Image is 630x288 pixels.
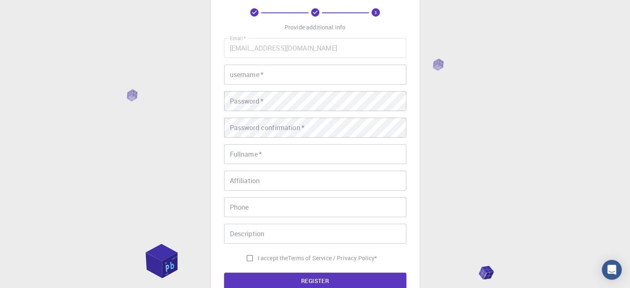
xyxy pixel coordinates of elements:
span: I accept the [258,254,288,262]
p: Provide additional info [285,23,345,31]
div: Open Intercom Messenger [602,260,622,280]
label: Email [230,35,246,42]
text: 3 [374,10,377,15]
p: Terms of Service / Privacy Policy * [288,254,377,262]
a: Terms of Service / Privacy Policy* [288,254,377,262]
